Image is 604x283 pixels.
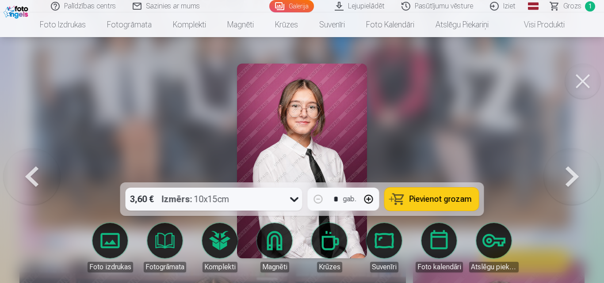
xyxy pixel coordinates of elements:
a: Visi produkti [499,12,575,37]
span: 1 [585,1,595,11]
a: Foto izdrukas [29,12,96,37]
a: Suvenīri [359,223,409,272]
a: Foto kalendāri [356,12,425,37]
a: Fotogrāmata [96,12,162,37]
a: Fotogrāmata [140,223,190,272]
div: gab. [343,194,356,204]
a: Krūzes [264,12,309,37]
span: Grozs [563,1,581,11]
a: Atslēgu piekariņi [469,223,519,272]
div: 3,60 € [126,188,158,211]
button: Pievienot grozam [385,188,479,211]
div: 10x15cm [162,188,229,211]
div: Atslēgu piekariņi [469,262,519,272]
strong: Izmērs : [162,193,192,205]
div: Suvenīri [370,262,398,272]
div: Fotogrāmata [144,262,186,272]
span: Pievienot grozam [409,195,472,203]
a: Atslēgu piekariņi [425,12,499,37]
a: Foto izdrukas [85,223,135,272]
a: Komplekti [195,223,245,272]
a: Magnēti [217,12,264,37]
div: Magnēti [260,262,289,272]
a: Krūzes [305,223,354,272]
div: Foto kalendāri [416,262,463,272]
a: Suvenīri [309,12,356,37]
img: /fa1 [4,4,31,19]
div: Komplekti [203,262,237,272]
a: Foto kalendāri [414,223,464,272]
a: Komplekti [162,12,217,37]
div: Foto izdrukas [88,262,133,272]
a: Magnēti [250,223,299,272]
div: Krūzes [317,262,342,272]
